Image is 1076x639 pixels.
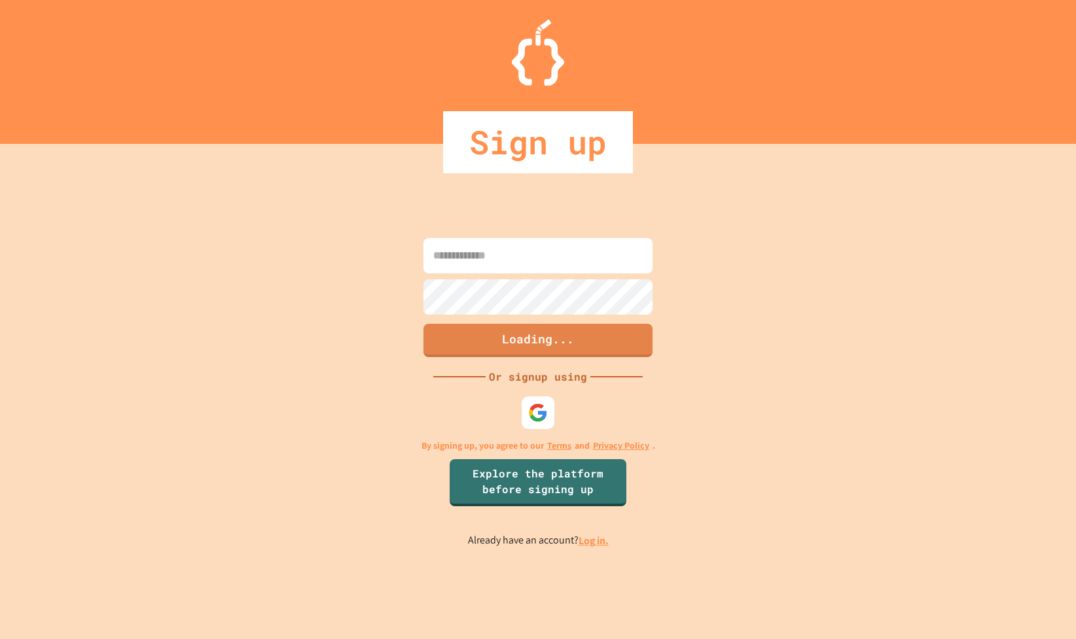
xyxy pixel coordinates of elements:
[468,532,609,549] p: Already have an account?
[512,20,564,86] img: Logo.svg
[423,324,653,357] button: Loading...
[547,439,571,453] a: Terms
[579,534,609,547] a: Log in.
[443,111,633,173] div: Sign up
[486,369,590,385] div: Or signup using
[528,403,548,423] img: google-icon.svg
[450,459,626,506] a: Explore the platform before signing up
[593,439,649,453] a: Privacy Policy
[421,439,655,453] p: By signing up, you agree to our and .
